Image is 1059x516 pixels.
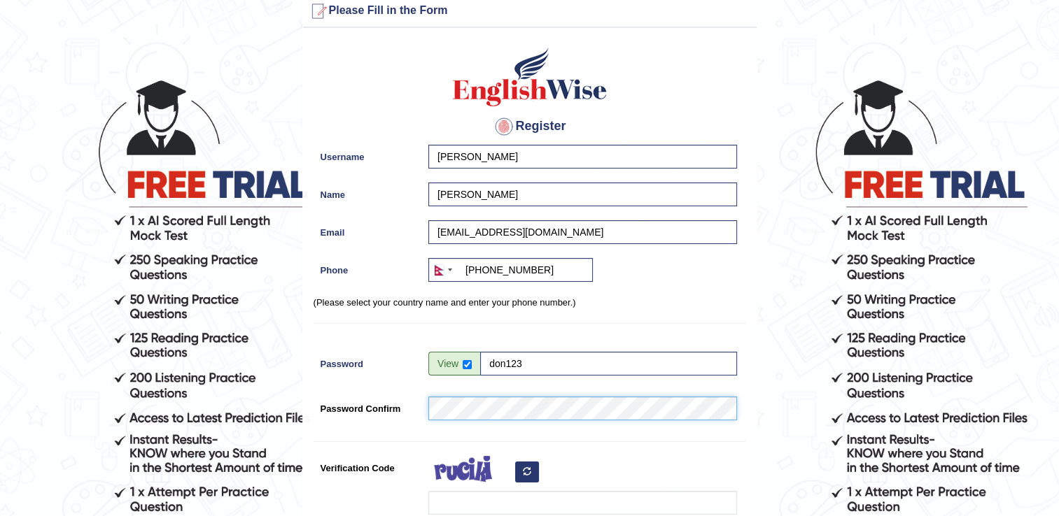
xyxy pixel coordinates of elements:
h4: Register [314,115,746,138]
label: Password [314,352,422,371]
img: Logo of English Wise create a new account for intelligent practice with AI [450,45,610,108]
div: Nepal (नेपाल): +977 [429,259,456,281]
label: Username [314,145,422,164]
label: Phone [314,258,422,277]
label: Email [314,220,422,239]
label: Password Confirm [314,396,422,415]
input: Show/Hide Password [463,360,472,369]
p: (Please select your country name and enter your phone number.) [314,296,746,309]
label: Name [314,182,422,201]
input: +977 984-1234567 [428,258,593,282]
label: Verification Code [314,456,422,475]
